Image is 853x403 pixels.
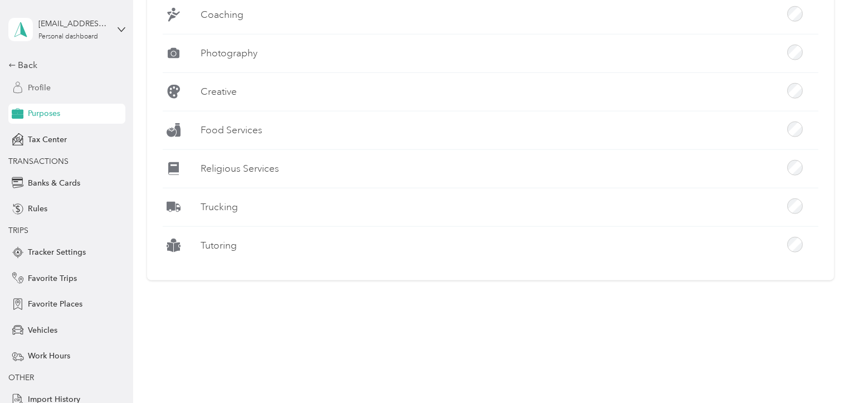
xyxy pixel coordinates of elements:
[28,324,57,336] span: Vehicles
[38,33,98,40] div: Personal dashboard
[38,18,108,30] div: [EMAIL_ADDRESS][DOMAIN_NAME]
[201,239,237,253] label: Tutoring
[28,108,60,119] span: Purposes
[201,162,279,176] label: Religious Services
[28,273,77,284] span: Favorite Trips
[28,246,86,258] span: Tracker Settings
[201,46,257,60] label: Photography
[8,226,28,235] span: TRIPS
[791,341,853,403] iframe: Everlance-gr Chat Button Frame
[28,177,80,189] span: Banks & Cards
[28,203,47,215] span: Rules
[28,350,70,362] span: Work Hours
[8,59,120,72] div: Back
[28,134,67,145] span: Tax Center
[201,85,237,99] label: Creative
[28,82,51,94] span: Profile
[201,8,243,22] label: Coaching
[201,123,262,137] label: Food Services
[8,157,69,166] span: TRANSACTIONS
[8,373,34,382] span: OTHER
[28,298,82,310] span: Favorite Places
[201,200,238,214] label: Trucking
